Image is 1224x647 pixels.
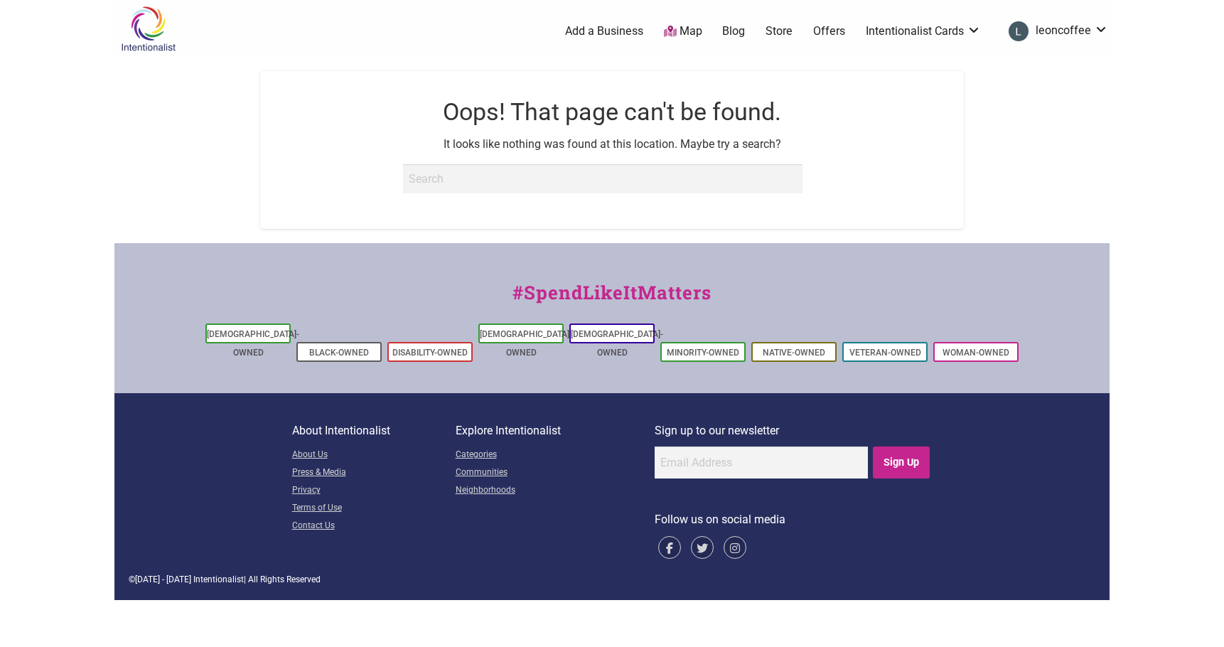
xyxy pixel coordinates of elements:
span: Intentionalist [193,574,244,584]
p: It looks like nothing was found at this location. Maybe try a search? [299,135,925,154]
a: Disability-Owned [392,348,468,358]
p: Explore Intentionalist [456,422,655,440]
a: Native-Owned [763,348,825,358]
a: Woman-Owned [943,348,1009,358]
input: Search [403,164,802,193]
a: Minority-Owned [667,348,739,358]
a: Add a Business [565,23,643,39]
a: Offers [813,23,845,39]
h1: Oops! That page can't be found. [299,95,925,129]
a: Privacy [292,482,456,500]
p: Sign up to our newsletter [655,422,933,440]
a: Contact Us [292,518,456,535]
div: © | All Rights Reserved [129,573,1095,586]
a: Press & Media [292,464,456,482]
input: Email Address [655,447,868,478]
a: [DEMOGRAPHIC_DATA]-Owned [207,329,299,358]
a: Veteran-Owned [849,348,921,358]
a: Blog [722,23,745,39]
a: Black-Owned [309,348,369,358]
a: leoncoffee [1002,18,1108,44]
a: Terms of Use [292,500,456,518]
input: Sign Up [873,447,930,478]
a: About Us [292,447,456,464]
p: Follow us on social media [655,510,933,529]
a: Map [664,23,702,40]
a: Intentionalist Cards [866,23,981,39]
span: [DATE] - [DATE] [135,574,191,584]
a: Store [766,23,793,39]
a: [DEMOGRAPHIC_DATA]-Owned [480,329,572,358]
a: [DEMOGRAPHIC_DATA]-Owned [571,329,663,358]
a: Categories [456,447,655,464]
div: #SpendLikeItMatters [114,279,1110,321]
p: About Intentionalist [292,422,456,440]
a: Communities [456,464,655,482]
img: Intentionalist [114,6,182,52]
a: Neighborhoods [456,482,655,500]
